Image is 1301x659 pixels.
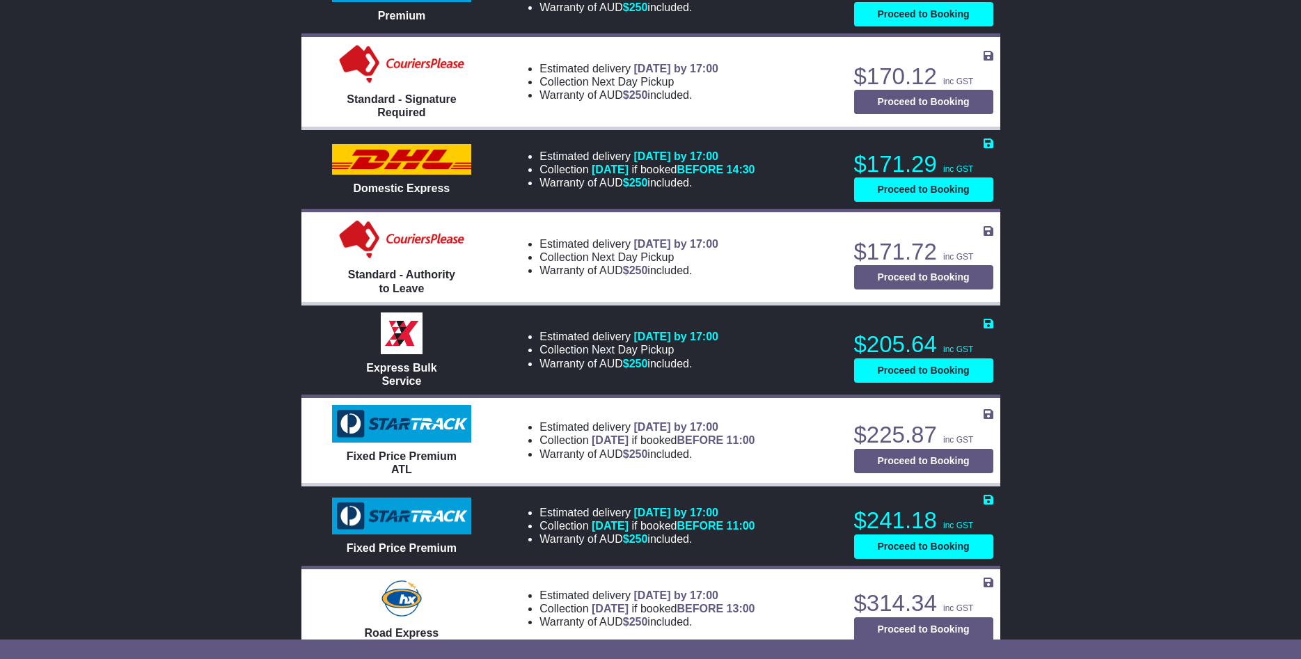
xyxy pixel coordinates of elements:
li: Estimated delivery [539,150,755,163]
span: Fixed Price Premium [347,542,457,554]
button: Proceed to Booking [854,617,993,642]
button: Proceed to Booking [854,2,993,26]
img: Border Express: Express Bulk Service [381,312,423,354]
span: if booked [592,434,755,446]
span: Standard - Signature Required [347,93,456,118]
li: Warranty of AUD included. [539,532,755,546]
span: Next Day Pickup [592,76,674,88]
span: Standard - Authority to Leave [348,269,455,294]
span: 250 [629,177,648,189]
span: Premium [378,10,425,22]
span: 250 [629,358,648,370]
span: 11:00 [727,520,755,532]
span: 250 [629,264,648,276]
span: [DATE] [592,520,629,532]
li: Estimated delivery [539,237,718,251]
li: Estimated delivery [539,420,755,434]
li: Estimated delivery [539,589,755,602]
li: Collection [539,434,755,447]
span: BEFORE [677,520,723,532]
button: Proceed to Booking [854,265,993,289]
button: Proceed to Booking [854,358,993,383]
img: Hunter Express: Road Express [379,578,425,619]
span: $ [623,533,648,545]
p: $225.87 [854,421,993,449]
span: inc GST [943,164,973,174]
span: [DATE] by 17:00 [633,589,718,601]
span: [DATE] by 17:00 [633,238,718,250]
span: Fixed Price Premium ATL [347,450,457,475]
span: $ [623,616,648,628]
span: [DATE] by 17:00 [633,507,718,518]
li: Collection [539,519,755,532]
span: 250 [629,1,648,13]
span: if booked [592,603,755,614]
span: if booked [592,164,755,175]
li: Collection [539,163,755,176]
button: Proceed to Booking [854,90,993,114]
span: Road Express [365,627,439,639]
p: $241.18 [854,507,993,534]
span: 14:30 [727,164,755,175]
img: DHL: Domestic Express [332,144,471,175]
span: if booked [592,520,755,532]
span: [DATE] by 17:00 [633,421,718,433]
span: $ [623,177,648,189]
span: 250 [629,89,648,101]
img: StarTrack: Fixed Price Premium ATL [332,405,471,443]
li: Collection [539,75,718,88]
li: Warranty of AUD included. [539,176,755,189]
p: $205.64 [854,331,993,358]
img: Couriers Please: Standard - Authority to Leave [336,219,468,261]
span: inc GST [943,603,973,613]
span: [DATE] by 17:00 [633,63,718,74]
span: $ [623,264,648,276]
span: $ [623,89,648,101]
span: $ [623,448,648,460]
span: 11:00 [727,434,755,446]
li: Collection [539,602,755,615]
li: Collection [539,343,718,356]
span: $ [623,1,648,13]
p: $171.72 [854,238,993,266]
img: StarTrack: Fixed Price Premium [332,498,471,535]
span: [DATE] [592,164,629,175]
img: Couriers Please: Standard - Signature Required [336,44,468,86]
li: Warranty of AUD included. [539,1,755,14]
p: $314.34 [854,589,993,617]
li: Warranty of AUD included. [539,447,755,461]
li: Estimated delivery [539,506,755,519]
span: inc GST [943,435,973,445]
span: BEFORE [677,434,723,446]
span: Next Day Pickup [592,251,674,263]
span: 250 [629,616,648,628]
li: Collection [539,251,718,264]
span: 13:00 [727,603,755,614]
span: Express Bulk Service [366,362,436,387]
span: [DATE] by 17:00 [633,331,718,342]
span: inc GST [943,344,973,354]
span: BEFORE [677,603,723,614]
li: Estimated delivery [539,330,718,343]
span: Domestic Express [354,182,450,194]
button: Proceed to Booking [854,449,993,473]
span: [DATE] [592,603,629,614]
li: Warranty of AUD included. [539,357,718,370]
p: $170.12 [854,63,993,90]
li: Warranty of AUD included. [539,615,755,628]
span: $ [623,358,648,370]
span: BEFORE [677,164,723,175]
button: Proceed to Booking [854,177,993,202]
span: inc GST [943,77,973,86]
li: Warranty of AUD included. [539,88,718,102]
button: Proceed to Booking [854,534,993,559]
span: [DATE] by 17:00 [633,150,718,162]
p: $171.29 [854,150,993,178]
span: inc GST [943,521,973,530]
li: Estimated delivery [539,62,718,75]
span: 250 [629,448,648,460]
span: [DATE] [592,434,629,446]
span: Next Day Pickup [592,344,674,356]
span: inc GST [943,252,973,262]
span: 250 [629,533,648,545]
